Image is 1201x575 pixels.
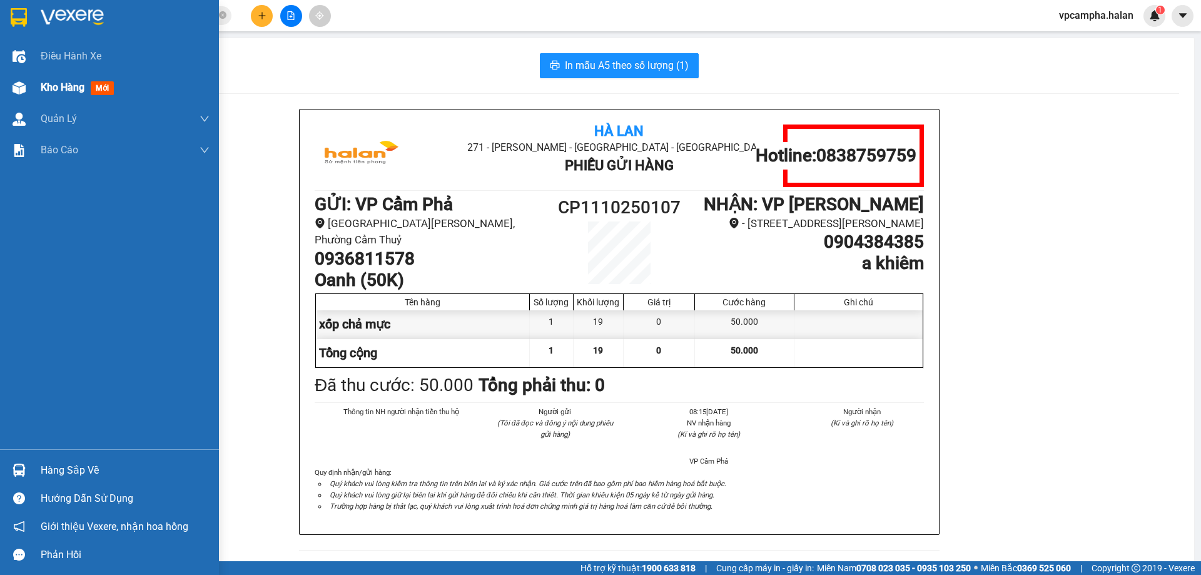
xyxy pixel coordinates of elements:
b: Tổng phải thu: 0 [479,375,605,395]
i: Quý khách vui lòng giữ lại biên lai khi gửi hàng để đối chiếu khi cần thiết. Thời gian khiếu kiện... [330,491,714,499]
li: Thông tin NH người nhận tiền thu hộ [340,406,464,417]
li: [GEOGRAPHIC_DATA][PERSON_NAME], Phường Cẩm Thuỷ [315,215,543,248]
h1: 0936811578 [315,248,543,270]
strong: 0708 023 035 - 0935 103 250 [856,563,971,573]
div: 0 [624,310,695,338]
i: Quý khách vui lòng kiểm tra thông tin trên biên lai và ký xác nhận. Giá cước trên đã bao gồm phí ... [330,479,726,488]
img: warehouse-icon [13,81,26,94]
div: Tên hàng [319,297,526,307]
i: (Tôi đã đọc và đồng ý nội dung phiếu gửi hàng) [497,419,613,439]
i: (Kí và ghi rõ họ tên) [677,430,740,439]
button: printerIn mẫu A5 theo số lượng (1) [540,53,699,78]
span: message [13,549,25,561]
div: Phản hồi [41,546,210,564]
li: 08:15[DATE] [647,406,771,417]
span: vpcampha.halan [1049,8,1143,23]
div: 1 [530,310,574,338]
button: caret-down [1172,5,1193,27]
li: VP Cẩm Phả [647,455,771,467]
i: Trường hợp hàng bị thất lạc, quý khách vui lòng xuất trình hoá đơn chứng minh giá trị hàng hoá là... [330,502,712,511]
span: 1 [549,345,554,355]
h1: 0904384385 [696,232,924,253]
span: down [200,145,210,155]
span: Giới thiệu Vexere, nhận hoa hồng [41,519,188,534]
button: aim [309,5,331,27]
div: Cước hàng [698,297,791,307]
span: | [705,561,707,575]
div: Khối lượng [577,297,620,307]
i: (Kí và ghi rõ họ tên) [831,419,893,427]
li: Người gửi [494,406,617,417]
h1: a khiêm [696,253,924,274]
div: Hướng dẫn sử dụng [41,489,210,508]
span: Cung cấp máy in - giấy in: [716,561,814,575]
img: logo.jpg [315,125,408,187]
li: - [STREET_ADDRESS][PERSON_NAME] [696,215,924,232]
span: aim [315,11,324,20]
li: NV nhận hàng [647,417,771,429]
div: Hàng sắp về [41,461,210,480]
span: caret-down [1177,10,1188,21]
span: close-circle [219,10,226,22]
div: 50.000 [695,310,794,338]
div: Đã thu cước : 50.000 [315,372,474,399]
span: 19 [593,345,603,355]
span: printer [550,60,560,72]
div: xốp chả mực [316,310,530,338]
span: In mẫu A5 theo số lượng (1) [565,58,689,73]
span: Tổng cộng [319,345,377,360]
b: NHẬN : VP [PERSON_NAME] [704,194,924,215]
h1: Oanh (50K) [315,270,543,291]
span: Điều hành xe [41,48,101,64]
b: Phiếu Gửi Hàng [565,158,674,173]
span: question-circle [13,492,25,504]
button: plus [251,5,273,27]
span: Miền Bắc [981,561,1071,575]
li: 271 - [PERSON_NAME] - [GEOGRAPHIC_DATA] - [GEOGRAPHIC_DATA] [416,140,822,155]
span: ⚪️ [974,566,978,571]
span: 0 [656,345,661,355]
strong: 1900 633 818 [642,563,696,573]
span: copyright [1132,564,1140,572]
h1: CP1110250107 [543,194,696,221]
img: warehouse-icon [13,464,26,477]
b: GỬI : VP Cẩm Phả [315,194,453,215]
li: Người nhận [801,406,925,417]
span: | [1080,561,1082,575]
button: file-add [280,5,302,27]
div: Số lượng [533,297,570,307]
span: notification [13,521,25,532]
span: mới [91,81,114,95]
span: 50.000 [731,345,758,355]
img: icon-new-feature [1149,10,1160,21]
span: plus [258,11,266,20]
h1: Hotline: 0838759759 [756,145,916,166]
span: Miền Nam [817,561,971,575]
span: Kho hàng [41,81,84,93]
span: file-add [286,11,295,20]
div: Quy định nhận/gửi hàng : [315,467,924,512]
div: Ghi chú [798,297,920,307]
span: Hỗ trợ kỹ thuật: [580,561,696,575]
div: 19 [574,310,624,338]
img: solution-icon [13,144,26,157]
span: 1 [1158,6,1162,14]
img: warehouse-icon [13,113,26,126]
img: warehouse-icon [13,50,26,63]
span: environment [315,218,325,228]
span: Báo cáo [41,142,78,158]
span: environment [729,218,739,228]
strong: 0369 525 060 [1017,563,1071,573]
span: down [200,114,210,124]
div: Giá trị [627,297,691,307]
b: Hà Lan [594,123,644,139]
span: Quản Lý [41,111,77,126]
span: close-circle [219,11,226,19]
sup: 1 [1156,6,1165,14]
img: logo-vxr [11,8,27,27]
